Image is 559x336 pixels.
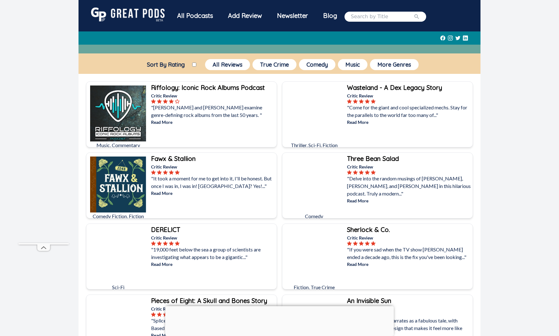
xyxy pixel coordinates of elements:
div: All Podcasts [170,8,220,24]
a: Fawx & StallionComedy Fiction, FictionFawx & StallionCritic Review"It took a moment for me to get... [86,152,277,218]
img: Sherlock & Co. [286,228,342,284]
p: Critic Review [151,92,275,99]
iframe: Advertisement [19,54,69,243]
a: Music [337,58,369,71]
a: All Reviews [204,58,251,71]
p: Read More [151,190,275,196]
a: Riffology: Iconic Rock Albums PodcastMusic, CommentaryRiffology: Iconic Rock Albums PodcastCritic... [86,81,277,147]
b: DERELICT [151,226,180,234]
p: Thriller, Sci-Fi, Fiction [286,141,342,149]
p: "[PERSON_NAME] and [PERSON_NAME] examine genre-defining rock albums from the last 50 years. " [151,104,275,119]
a: Newsletter [269,8,316,25]
label: Sort By Rating [139,61,192,68]
div: Newsletter [269,8,316,24]
p: Comedy [286,212,342,220]
a: Blog [316,8,345,24]
b: Pieces of Eight: A Skull and Bones Story [151,297,267,305]
b: An Invisible Sun [347,297,391,305]
p: Critic Review [151,234,275,241]
img: Riffology: Iconic Rock Albums Podcast [90,85,146,141]
b: Three Bean Salad [347,155,399,162]
iframe: Advertisement [165,306,394,334]
b: Fawx & Stallion [151,155,196,162]
p: Read More [347,119,471,125]
img: GreatPods [91,8,165,21]
a: All Podcasts [170,8,220,25]
img: Wasteland - A Dex Legacy Story [286,85,342,141]
p: Critic Review [347,163,471,170]
p: "Delve into the random musings of [PERSON_NAME], [PERSON_NAME], and [PERSON_NAME] in this hilario... [347,175,471,197]
p: Music, Commentary [90,141,146,149]
p: Read More [151,119,275,125]
a: Sherlock & Co.Fiction, True CrimeSherlock & Co.Critic Review"If you were sad when the TV show [PE... [282,223,473,289]
a: DERELICTSci-FiDERELICTCritic Review"19,000 feet below the sea a group of scientists are investiga... [86,223,277,289]
input: Search by Title [351,13,414,20]
p: Critic Review [151,306,275,312]
a: Comedy [298,58,337,71]
a: Three Bean SaladComedyThree Bean SaladCritic Review"Delve into the random musings of [PERSON_NAME... [282,152,473,218]
button: More Genres [370,59,419,70]
p: "If you were sad when the TV show [PERSON_NAME] ended a decade ago, this is the fix you've been l... [347,246,471,261]
p: Read More [347,261,471,267]
a: Wasteland - A Dex Legacy StoryThriller, Sci-Fi, FictionWasteland - A Dex Legacy StoryCritic Revie... [282,81,473,147]
button: Comedy [299,59,335,70]
b: Riffology: Iconic Rock Albums Podcast [151,84,265,91]
p: Sci-Fi [90,284,146,291]
p: Comedy Fiction, Fiction [90,212,146,220]
p: "Come for the giant and cool specialized mechs. Stay for the parallels to the world far too many ... [347,104,471,119]
p: Critic Review [151,163,275,170]
a: Add Review [220,8,269,24]
p: Critic Review [347,234,471,241]
button: All Reviews [205,59,250,70]
p: Read More [151,261,275,267]
p: "19,000 feet below the sea a group of scientists are investigating what appears to be a gigantic..." [151,246,275,261]
p: Critic Review [347,306,471,312]
p: Fiction, True Crime [286,284,342,291]
img: Fawx & Stallion [90,157,146,212]
img: DERELICT [90,228,146,284]
button: Music [338,59,367,70]
p: Read More [347,197,471,204]
b: Sherlock & Co. [347,226,390,234]
a: True Crime [251,58,298,71]
p: "Splice the mainbrace and hoist the mainsail me hearties. Based on the Ubisoft game Skull And Bon... [151,317,275,332]
img: Three Bean Salad [286,157,342,212]
p: Critic Review [347,92,471,99]
button: True Crime [252,59,296,70]
b: Wasteland - A Dex Legacy Story [347,84,442,91]
p: "It took a moment for me to get into it, I'll be honest. But once I was in, I was in! [GEOGRAPHIC... [151,175,275,190]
